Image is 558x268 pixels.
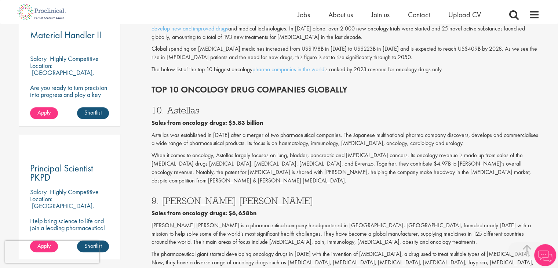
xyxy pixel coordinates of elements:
[30,107,58,119] a: Apply
[152,45,540,62] p: Global spending on [MEDICAL_DATA] medicines increased from US$198B in [DATE] to US$223B in [DATE]...
[30,164,109,182] a: Principal Scientist PKPD
[448,10,481,19] a: Upload CV
[152,65,540,74] p: The below list of the top 10 biggest oncology is ranked by 2023 revenue for oncology drugs only.
[30,68,94,84] p: [GEOGRAPHIC_DATA], [GEOGRAPHIC_DATA]
[77,107,109,119] a: Shortlist
[30,162,93,184] span: Principal Scientist PKPD
[152,16,523,32] a: top oncology companies across the globe continue to develop new and improved drugs
[77,240,109,252] a: Shortlist
[30,30,109,40] a: Material Handler II
[252,65,324,73] a: pharma companies in the world
[298,10,310,19] a: Jobs
[152,151,540,185] p: When it comes to oncology, Astellas largely focuses on lung, bladder, pancreatic and [MEDICAL_DAT...
[152,85,540,94] h2: Top 10 Oncology drug companies globally
[50,54,99,63] p: Highly Competitive
[30,29,101,41] span: Material Handler II
[30,84,109,112] p: Are you ready to turn precision into progress and play a key role in shaping the future of pharma...
[152,209,256,217] b: Sales from oncology drugs: $6,658bn
[152,119,263,127] b: Sales from oncology drugs: $5.83 billion
[30,202,94,217] p: [GEOGRAPHIC_DATA], [GEOGRAPHIC_DATA]
[152,221,540,247] p: [PERSON_NAME] [PERSON_NAME] is a pharmaceutical company headquartered in [GEOGRAPHIC_DATA], [GEOG...
[30,195,52,203] span: Location:
[371,10,390,19] a: Join us
[152,105,540,115] h3: 10. Astellas
[30,188,47,196] span: Salary
[5,241,99,263] iframe: reCAPTCHA
[50,188,99,196] p: Highly Competitive
[534,244,556,266] img: Chatbot
[30,54,47,63] span: Salary
[152,196,540,206] h3: 9. [PERSON_NAME] [PERSON_NAME]
[30,240,58,252] a: Apply
[408,10,430,19] a: Contact
[30,217,109,259] p: Help bring science to life and join a leading pharmaceutical company to play a key role in delive...
[37,109,51,116] span: Apply
[152,131,540,148] p: Astellas was established in [DATE] after a merger of two pharmaceutical companies. The Japanese m...
[30,61,52,70] span: Location:
[328,10,353,19] a: About us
